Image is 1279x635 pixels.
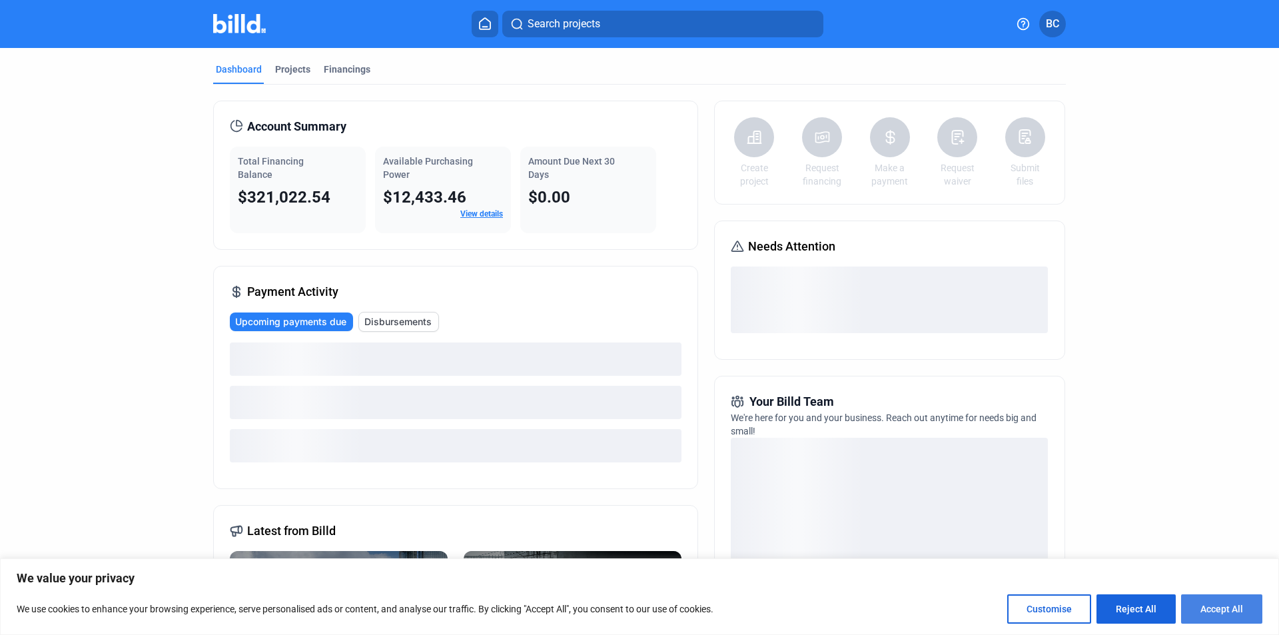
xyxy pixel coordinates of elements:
[1002,161,1049,188] a: Submit files
[748,237,835,256] span: Needs Attention
[235,315,346,328] span: Upcoming payments due
[324,63,370,76] div: Financings
[17,601,713,617] p: We use cookies to enhance your browsing experience, serve personalised ads or content, and analys...
[528,188,570,207] span: $0.00
[364,315,432,328] span: Disbursements
[247,522,336,540] span: Latest from Billd
[731,161,777,188] a: Create project
[383,156,473,180] span: Available Purchasing Power
[275,63,310,76] div: Projects
[230,342,681,376] div: loading
[216,63,262,76] div: Dashboard
[213,14,266,33] img: Billd Company Logo
[731,412,1037,436] span: We're here for you and your business. Reach out anytime for needs big and small!
[230,313,353,331] button: Upcoming payments due
[1096,594,1176,624] button: Reject All
[502,11,823,37] button: Search projects
[17,570,1262,586] p: We value your privacy
[749,392,834,411] span: Your Billd Team
[238,156,304,180] span: Total Financing Balance
[247,117,346,136] span: Account Summary
[1181,594,1262,624] button: Accept All
[731,267,1048,333] div: loading
[238,188,330,207] span: $321,022.54
[528,156,615,180] span: Amount Due Next 30 Days
[528,16,600,32] span: Search projects
[460,209,503,219] a: View details
[1007,594,1091,624] button: Customise
[731,438,1048,571] div: loading
[1046,16,1059,32] span: BC
[230,429,681,462] div: loading
[247,283,338,301] span: Payment Activity
[867,161,913,188] a: Make a payment
[358,312,439,332] button: Disbursements
[1039,11,1066,37] button: BC
[383,188,466,207] span: $12,433.46
[230,386,681,419] div: loading
[799,161,845,188] a: Request financing
[934,161,981,188] a: Request waiver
